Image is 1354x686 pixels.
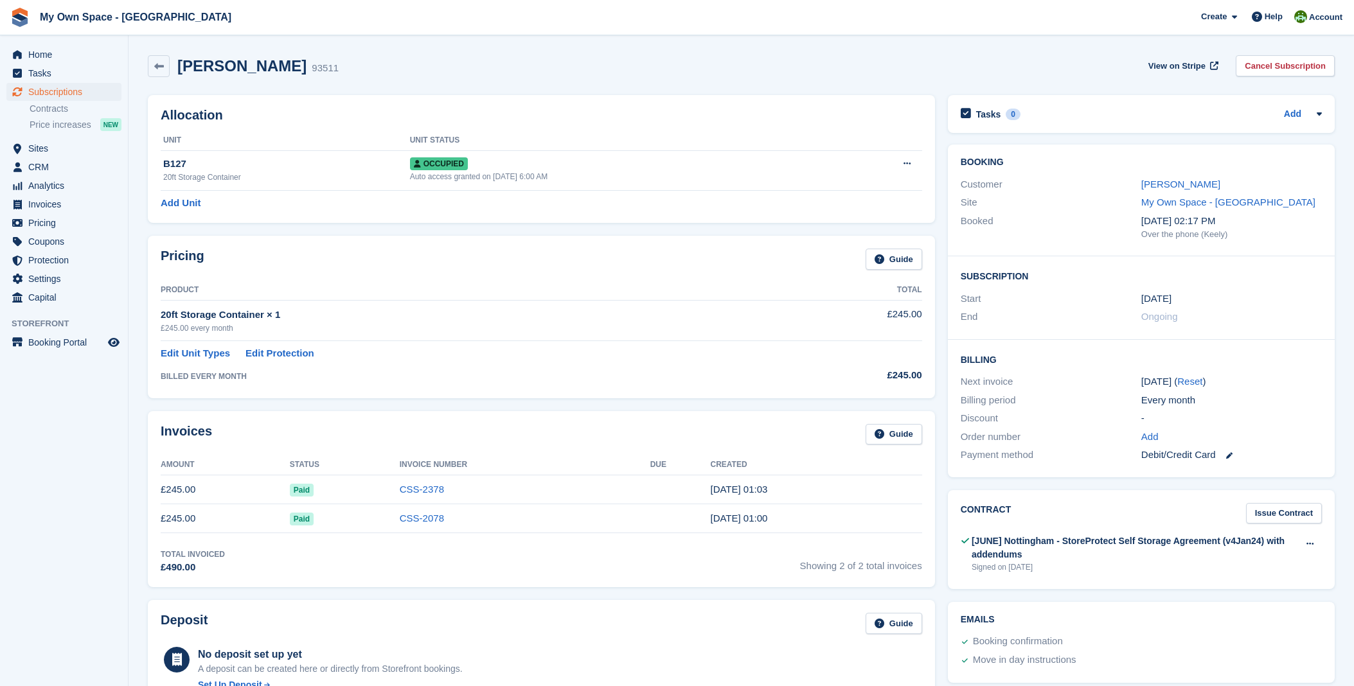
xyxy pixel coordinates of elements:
div: Billing period [961,393,1141,408]
h2: Tasks [976,109,1001,120]
a: CSS-2078 [400,513,444,523]
a: menu [6,139,121,157]
span: Storefront [12,317,128,330]
h2: Contract [961,503,1011,524]
h2: Subscription [961,269,1322,282]
td: £245.00 [161,504,290,533]
span: CRM [28,158,105,176]
span: Sites [28,139,105,157]
div: Booking confirmation [973,634,1063,649]
a: menu [6,233,121,251]
div: No deposit set up yet [198,647,463,662]
th: Due [650,455,711,475]
span: Pricing [28,214,105,232]
a: menu [6,195,121,213]
a: CSS-2378 [400,484,444,495]
div: Signed on [DATE] [972,561,1298,573]
span: Booking Portal [28,333,105,351]
div: 0 [1006,109,1020,120]
span: Showing 2 of 2 total invoices [800,549,922,575]
a: menu [6,270,121,288]
a: Reset [1177,376,1202,387]
div: NEW [100,118,121,131]
a: menu [6,46,121,64]
div: Debit/Credit Card [1141,448,1322,462]
div: [DATE] ( ) [1141,374,1322,389]
div: Move in day instructions [973,653,1076,668]
div: £245.00 every month [161,322,781,334]
a: Edit Protection [245,346,314,361]
span: Capital [28,288,105,306]
th: Total [781,280,922,301]
a: menu [6,333,121,351]
a: menu [6,83,121,101]
h2: Invoices [161,424,212,445]
div: 93511 [312,61,339,76]
div: [JUNE] Nottingham - StoreProtect Self Storage Agreement (v4Jan24) with addendums [972,534,1298,561]
a: Add [1141,430,1159,444]
span: Ongoing [1141,311,1178,322]
div: B127 [163,157,410,171]
a: Guide [866,613,922,634]
div: Payment method [961,448,1141,462]
h2: Allocation [161,108,922,123]
div: Next invoice [961,374,1141,389]
span: Tasks [28,64,105,82]
span: Home [28,46,105,64]
time: 2025-08-06 00:03:30 UTC [710,484,767,495]
h2: Emails [961,615,1322,625]
div: BILLED EVERY MONTH [161,371,781,382]
span: Protection [28,251,105,269]
a: View on Stripe [1143,55,1221,76]
time: 2025-07-06 00:00:21 UTC [710,513,767,523]
th: Unit [161,130,410,151]
div: Booked [961,214,1141,241]
span: Invoices [28,195,105,213]
span: Help [1265,10,1283,23]
a: menu [6,177,121,195]
div: Customer [961,177,1141,192]
span: Paid [290,484,314,497]
h2: [PERSON_NAME] [177,57,307,75]
a: Preview store [106,335,121,350]
div: Start [961,292,1141,306]
div: Order number [961,430,1141,444]
h2: Deposit [161,613,208,634]
span: Occupied [410,157,468,170]
a: Edit Unit Types [161,346,230,361]
div: £245.00 [781,368,922,383]
div: - [1141,411,1322,426]
img: stora-icon-8386f47178a22dfd0bd8f6a31ec36ba5ce8667c1dd55bd0f319d3a0aa187defe.svg [10,8,30,27]
a: Cancel Subscription [1236,55,1335,76]
a: menu [6,251,121,269]
span: Analytics [28,177,105,195]
span: Account [1309,11,1342,24]
time: 2025-07-06 00:00:00 UTC [1141,292,1171,306]
span: Paid [290,513,314,525]
div: Every month [1141,393,1322,408]
div: Over the phone (Keely) [1141,228,1322,241]
a: menu [6,64,121,82]
span: View on Stripe [1148,60,1206,73]
div: 20ft Storage Container [163,171,410,183]
th: Created [710,455,922,475]
div: Total Invoiced [161,549,225,560]
div: Discount [961,411,1141,426]
a: My Own Space - [GEOGRAPHIC_DATA] [35,6,236,28]
img: Keely [1294,10,1307,23]
a: Contracts [30,103,121,115]
th: Status [290,455,400,475]
th: Product [161,280,781,301]
p: A deposit can be created here or directly from Storefront bookings. [198,662,463,676]
span: Coupons [28,233,105,251]
h2: Booking [961,157,1322,168]
td: £245.00 [781,300,922,340]
th: Amount [161,455,290,475]
div: [DATE] 02:17 PM [1141,214,1322,229]
div: Site [961,195,1141,210]
a: Add [1284,107,1301,122]
span: Subscriptions [28,83,105,101]
div: End [961,310,1141,324]
h2: Billing [961,353,1322,365]
a: Add Unit [161,196,200,211]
